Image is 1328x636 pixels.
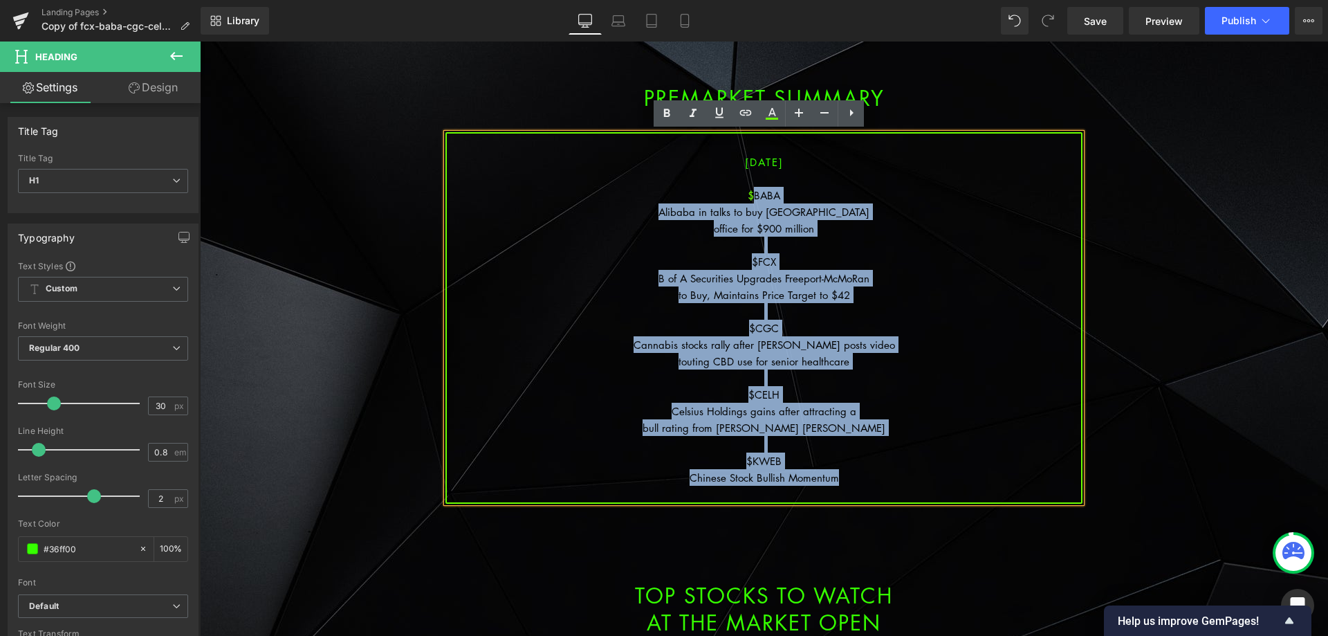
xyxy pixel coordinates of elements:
[569,7,602,35] a: Desktop
[46,283,77,295] b: Custom
[1281,589,1314,622] div: Open Intercom Messenger
[41,7,201,18] a: Landing Pages
[41,21,174,32] span: Copy of fcx-baba-cgc-celh-kweb-spy
[545,113,584,127] span: [DATE]
[247,311,881,328] div: touting CBD use for senior healthcare
[18,154,188,163] div: Title Tag
[1001,7,1029,35] button: Undo
[174,494,186,503] span: px
[247,378,881,394] div: bull rating from [PERSON_NAME] [PERSON_NAME]
[247,361,881,378] div: Celsius Holdings gains after attracting a
[18,380,188,390] div: Font Size
[29,343,80,353] b: Regular 400
[1221,15,1256,26] span: Publish
[1129,7,1199,35] a: Preview
[247,345,881,361] div: $CELH
[1084,14,1107,28] span: Save
[1118,615,1281,628] span: Help us improve GemPages!
[247,212,881,228] div: $FCX
[247,162,881,179] div: Alibaba in talks to buy [GEOGRAPHIC_DATA]
[247,295,881,311] div: Cannabis stocks rally after [PERSON_NAME] posts video
[1295,7,1322,35] button: More
[602,7,635,35] a: Laptop
[1034,7,1062,35] button: Redo
[247,145,881,162] div: $BABA
[174,448,186,457] span: em
[154,537,187,561] div: %
[668,7,701,35] a: Mobile
[227,15,259,27] span: Library
[18,224,75,244] div: Typography
[29,601,59,612] i: Default
[18,578,188,588] div: Font
[1145,14,1183,28] span: Preview
[18,321,188,331] div: Font Weight
[635,7,668,35] a: Tablet
[18,519,188,529] div: Text Color
[18,260,188,271] div: Text Styles
[201,7,269,35] a: New Library
[44,541,132,556] input: Color
[247,411,881,428] div: $KWEB
[247,245,881,262] div: to Buy, Maintains Price Target to $42
[1205,7,1289,35] button: Publish
[18,426,188,436] div: Line Height
[247,228,881,245] div: B of A Securities Upgrades Freeport-McMoRan
[1118,612,1298,629] button: Show survey - Help us improve GemPages!
[35,51,77,62] span: Heading
[174,401,186,410] span: px
[247,428,881,444] div: Chinese Stock Bullish Momentum
[247,278,881,295] div: $CGC
[247,179,881,195] div: office for $900 million
[160,48,969,65] h1: PREMARKET SUMMARY
[18,473,188,482] div: Letter Spacing
[103,72,203,103] a: Design
[18,118,59,137] div: Title Tag
[29,175,39,185] b: H1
